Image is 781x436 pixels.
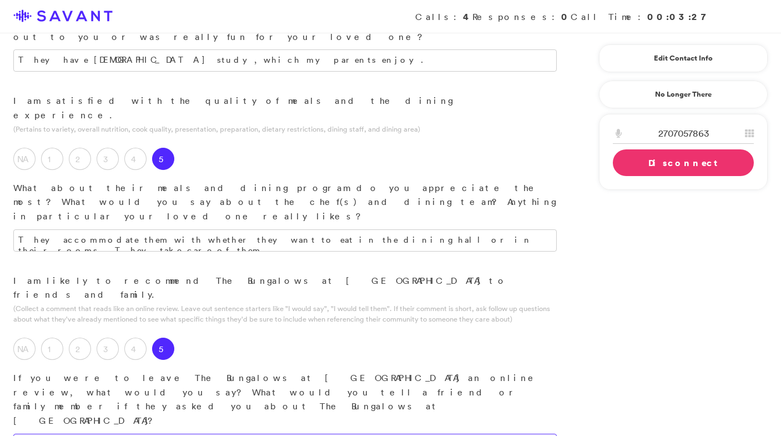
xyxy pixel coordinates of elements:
[124,338,147,360] label: 4
[124,148,147,170] label: 4
[13,94,557,122] p: I am satisfied with the quality of meals and the dining experience.
[13,274,557,302] p: I am likely to recommend The Bungalows at [GEOGRAPHIC_DATA] to friends and family.
[599,81,768,108] a: No Longer There
[152,148,174,170] label: 5
[69,148,91,170] label: 2
[613,49,754,67] a: Edit Contact Info
[41,148,63,170] label: 1
[13,338,36,360] label: NA
[13,303,557,324] p: (Collect a comment that reads like an online review. Leave out sentence starters like "I would sa...
[13,148,36,170] label: NA
[97,338,119,360] label: 3
[13,371,557,428] p: If you were to leave The Bungalows at [GEOGRAPHIC_DATA] an online review, what would you say? Wha...
[69,338,91,360] label: 2
[561,11,571,23] strong: 0
[97,148,119,170] label: 3
[13,124,557,134] p: (Pertains to variety, overall nutrition, cook quality, presentation, preparation, dietary restric...
[152,338,174,360] label: 5
[41,338,63,360] label: 1
[647,11,712,23] strong: 00:03:27
[613,149,754,176] a: Disconnect
[13,181,557,224] p: What about their meals and dining program do you appreciate the most? What would you say about th...
[463,11,472,23] strong: 4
